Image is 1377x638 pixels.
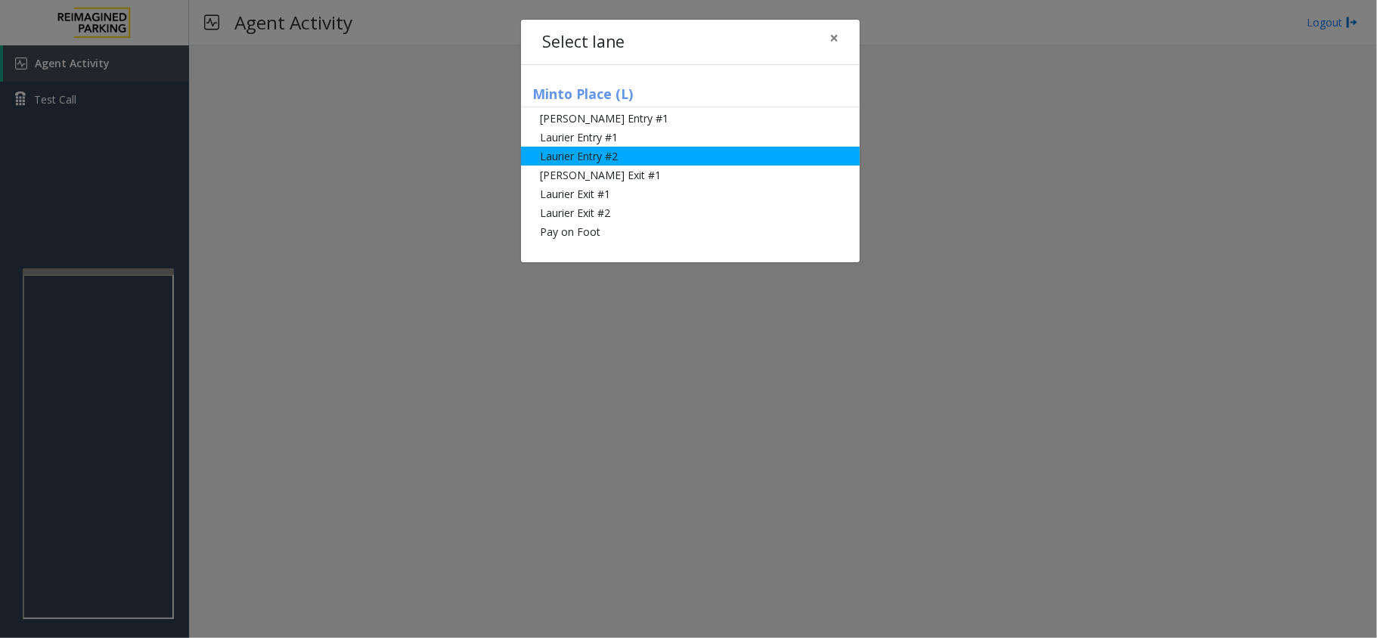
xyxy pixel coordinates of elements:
[521,86,860,107] h5: Minto Place (L)
[819,20,849,57] button: Close
[521,109,860,128] li: [PERSON_NAME] Entry #1
[521,222,860,241] li: Pay on Foot
[521,203,860,222] li: Laurier Exit #2
[521,184,860,203] li: Laurier Exit #1
[542,30,625,54] h4: Select lane
[521,128,860,147] li: Laurier Entry #1
[830,27,839,48] span: ×
[521,147,860,166] li: Laurier Entry #2
[521,166,860,184] li: [PERSON_NAME] Exit #1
